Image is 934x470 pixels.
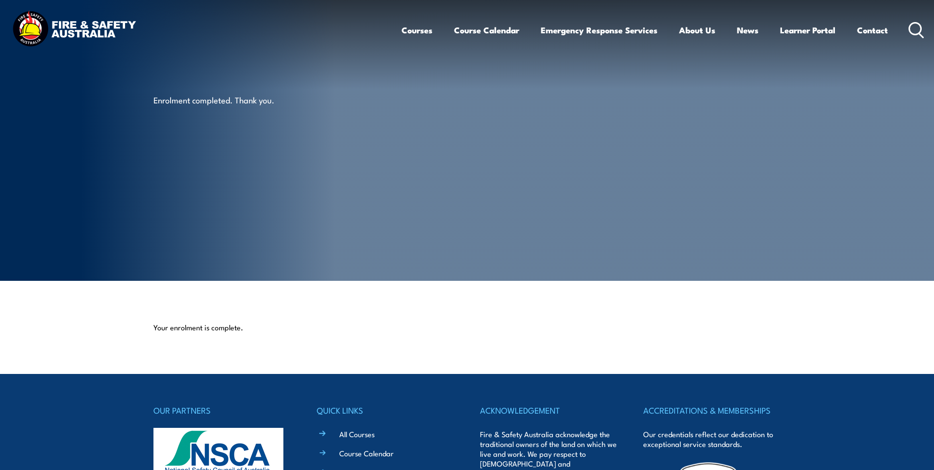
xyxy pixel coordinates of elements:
a: News [737,17,758,43]
a: Course Calendar [339,448,394,458]
h4: QUICK LINKS [317,403,454,417]
a: All Courses [339,429,375,439]
p: Enrolment completed. Thank you. [153,94,332,105]
a: Emergency Response Services [541,17,657,43]
a: Courses [402,17,432,43]
a: Learner Portal [780,17,835,43]
p: Your enrolment is complete. [153,322,781,332]
h4: ACCREDITATIONS & MEMBERSHIPS [643,403,781,417]
h4: OUR PARTNERS [153,403,291,417]
a: Contact [857,17,888,43]
h4: ACKNOWLEDGEMENT [480,403,617,417]
a: About Us [679,17,715,43]
p: Our credentials reflect our dedication to exceptional service standards. [643,429,781,449]
a: Course Calendar [454,17,519,43]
